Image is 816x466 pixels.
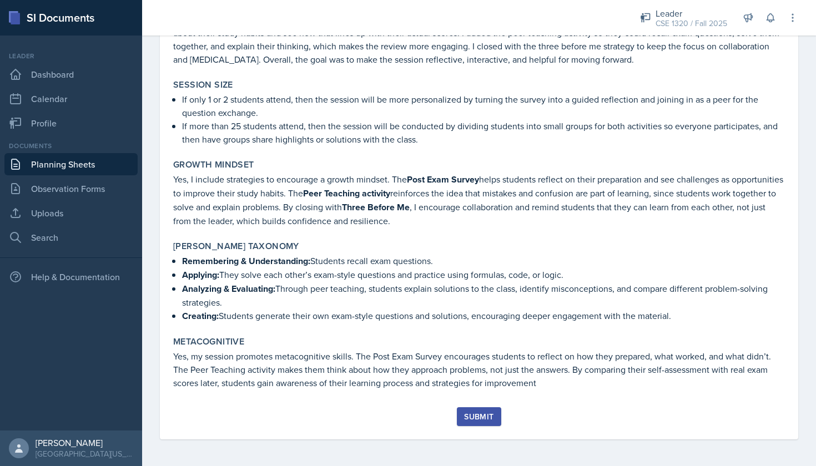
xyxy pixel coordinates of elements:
strong: Peer Teaching activity [303,187,390,200]
div: CSE 1320 / Fall 2025 [656,18,727,29]
strong: Post Exam Survey [407,173,479,186]
button: Submit [457,407,501,426]
label: Metacognitive [173,336,244,347]
div: Submit [464,412,493,421]
div: [PERSON_NAME] [36,437,133,448]
strong: Applying: [182,269,219,281]
a: Search [4,226,138,249]
div: Leader [656,7,727,20]
a: Observation Forms [4,178,138,200]
label: Session Size [173,79,233,90]
label: Growth Mindset [173,159,254,170]
label: [PERSON_NAME] Taxonomy [173,241,299,252]
div: Leader [4,51,138,61]
strong: Creating: [182,310,219,322]
p: If more than 25 students attend, then the session will be conducted by dividing students into sma... [182,119,785,146]
a: Dashboard [4,63,138,85]
p: They solve each other’s exam-style questions and practice using formulas, code, or logic. [182,268,785,282]
p: Students recall exam questions. [182,254,785,268]
p: If only 1 or 2 students attend, then the session will be more personalized by turning the survey ... [182,93,785,119]
p: Through peer teaching, students explain solutions to the class, identify misconceptions, and comp... [182,282,785,309]
p: I set up this session to give students a chance to reflect on the midterm and strengthen what we’... [173,13,785,66]
div: Documents [4,141,138,151]
a: Profile [4,112,138,134]
div: Help & Documentation [4,266,138,288]
strong: Three Before Me [342,201,410,214]
a: Calendar [4,88,138,110]
strong: Analyzing & Evaluating: [182,282,275,295]
p: Yes, my session promotes metacognitive skills. The Post Exam Survey encourages students to reflec... [173,349,785,389]
div: [GEOGRAPHIC_DATA][US_STATE] [36,448,133,459]
p: Yes, I include strategies to encourage a growth mindset. The helps students reflect on their prep... [173,173,785,227]
p: Students generate their own exam-style questions and solutions, encouraging deeper engagement wit... [182,309,785,323]
strong: Remembering & Understanding: [182,255,310,267]
a: Planning Sheets [4,153,138,175]
a: Uploads [4,202,138,224]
